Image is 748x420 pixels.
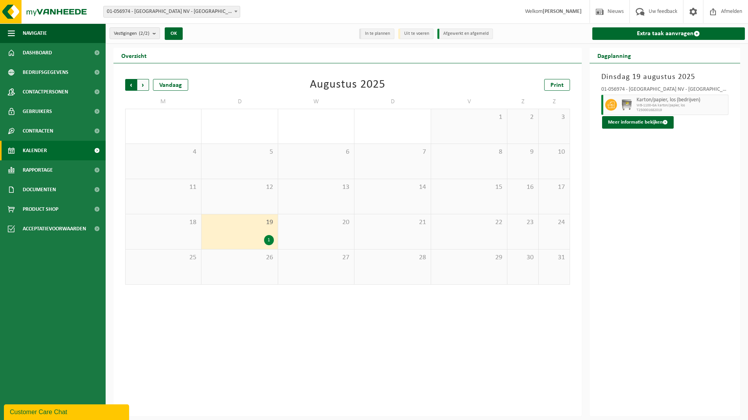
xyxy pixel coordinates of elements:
[637,103,726,108] span: WB-1100-GA karton/papier, los
[511,253,534,262] span: 30
[23,160,53,180] span: Rapportage
[431,95,507,109] td: V
[435,253,503,262] span: 29
[110,27,160,39] button: Vestigingen(2/2)
[539,95,570,109] td: Z
[113,48,155,63] h2: Overzicht
[398,29,433,39] li: Uit te voeren
[278,95,354,109] td: W
[435,183,503,192] span: 15
[165,27,183,40] button: OK
[637,108,726,113] span: T250001682019
[544,79,570,91] a: Print
[139,31,149,36] count: (2/2)
[205,148,273,156] span: 5
[601,87,729,95] div: 01-056974 - [GEOGRAPHIC_DATA] NV - [GEOGRAPHIC_DATA]
[23,121,53,141] span: Contracten
[507,95,539,109] td: Z
[114,28,149,39] span: Vestigingen
[511,148,534,156] span: 9
[354,95,431,109] td: D
[550,82,564,88] span: Print
[590,48,639,63] h2: Dagplanning
[23,180,56,199] span: Documenten
[129,253,197,262] span: 25
[129,218,197,227] span: 18
[205,218,273,227] span: 19
[282,218,350,227] span: 20
[358,148,426,156] span: 7
[310,79,385,91] div: Augustus 2025
[23,102,52,121] span: Gebruikers
[282,183,350,192] span: 13
[511,218,534,227] span: 23
[359,29,394,39] li: In te plannen
[543,183,566,192] span: 17
[511,183,534,192] span: 16
[543,113,566,122] span: 3
[23,43,52,63] span: Dashboard
[129,148,197,156] span: 4
[23,82,68,102] span: Contactpersonen
[282,148,350,156] span: 6
[205,253,273,262] span: 26
[23,23,47,43] span: Navigatie
[4,403,131,420] iframe: chat widget
[282,253,350,262] span: 27
[103,6,240,18] span: 01-056974 - WANNIJN NV - KLUISBERGEN
[125,79,137,91] span: Vorige
[264,235,274,245] div: 1
[358,253,426,262] span: 28
[435,148,503,156] span: 8
[592,27,745,40] a: Extra taak aanvragen
[104,6,240,17] span: 01-056974 - WANNIJN NV - KLUISBERGEN
[358,218,426,227] span: 21
[437,29,493,39] li: Afgewerkt en afgemeld
[602,116,674,129] button: Meer informatie bekijken
[358,183,426,192] span: 14
[511,113,534,122] span: 2
[201,95,278,109] td: D
[153,79,188,91] div: Vandaag
[23,63,68,82] span: Bedrijfsgegevens
[621,99,633,111] img: WB-1100-GAL-GY-02
[23,199,58,219] span: Product Shop
[205,183,273,192] span: 12
[23,219,86,239] span: Acceptatievoorwaarden
[543,253,566,262] span: 31
[601,71,729,83] h3: Dinsdag 19 augustus 2025
[129,183,197,192] span: 11
[543,218,566,227] span: 24
[637,97,726,103] span: Karton/papier, los (bedrijven)
[543,9,582,14] strong: [PERSON_NAME]
[435,113,503,122] span: 1
[125,95,201,109] td: M
[137,79,149,91] span: Volgende
[543,148,566,156] span: 10
[435,218,503,227] span: 22
[23,141,47,160] span: Kalender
